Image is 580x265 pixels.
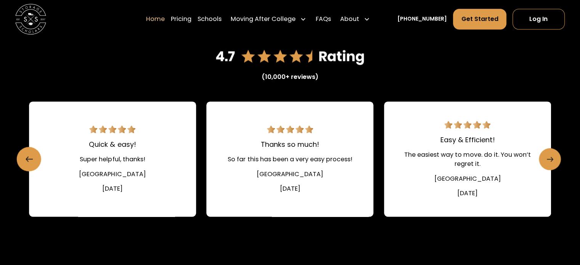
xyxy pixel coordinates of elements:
[79,170,146,179] div: [GEOGRAPHIC_DATA]
[29,101,196,217] div: 15 / 22
[89,139,136,149] div: Quick & easy!
[453,9,506,29] a: Get Started
[206,101,373,217] div: 16 / 22
[171,8,191,30] a: Pricing
[215,46,365,66] img: 4.7 star rating on Google reviews.
[444,121,490,128] img: 5 star review.
[397,15,447,23] a: [PHONE_NUMBER]
[384,101,551,217] div: 17 / 22
[280,184,300,193] div: [DATE]
[261,139,319,149] div: Thanks so much!
[434,174,501,183] div: [GEOGRAPHIC_DATA]
[257,170,323,179] div: [GEOGRAPHIC_DATA]
[262,72,318,82] div: (10,000+ reviews)
[231,14,296,24] div: Moving After College
[198,8,222,30] a: Schools
[457,189,478,198] div: [DATE]
[206,101,373,217] a: 5 star review.Thanks so much!So far this has been a very easy process![GEOGRAPHIC_DATA][DATE]
[440,135,495,145] div: Easy & Efficient!
[17,147,41,171] a: Previous slide
[340,14,359,24] div: About
[539,148,561,170] a: Next slide
[80,155,145,164] div: Super helpful, thanks!
[513,9,565,29] a: Log In
[228,8,309,30] div: Moving After College
[267,125,313,133] img: 5 star review.
[146,8,165,30] a: Home
[15,4,46,35] img: Storage Scholars main logo
[29,101,196,217] a: 5 star review.Quick & easy!Super helpful, thanks![GEOGRAPHIC_DATA][DATE]
[402,150,532,169] div: The easiest way to move. do it. You won’t regret it.
[315,8,331,30] a: FAQs
[337,8,373,30] div: About
[228,155,352,164] div: So far this has been a very easy process!
[90,125,136,133] img: 5 star review.
[102,184,123,193] div: [DATE]
[384,101,551,217] a: 5 star review.Easy & Efficient!The easiest way to move. do it. You won’t regret it.[GEOGRAPHIC_DA...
